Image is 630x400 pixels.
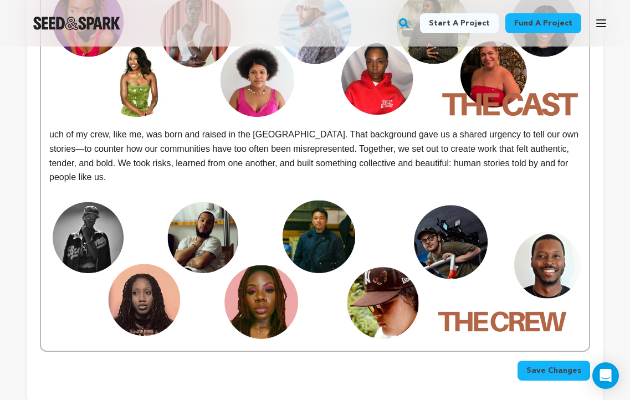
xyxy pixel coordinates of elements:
[49,198,581,343] img: 1758573926-4.png
[420,13,499,33] a: Start a project
[33,17,120,30] img: Seed&Spark Logo Dark Mode
[33,17,120,30] a: Seed&Spark Homepage
[505,13,581,33] a: Fund a project
[518,361,590,381] button: Save Changes
[526,365,581,376] span: Save Changes
[592,362,619,389] div: Open Intercom Messenger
